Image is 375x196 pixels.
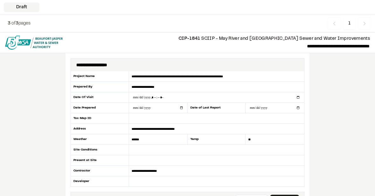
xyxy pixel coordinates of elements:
[71,82,129,92] div: Prepared By
[71,166,129,176] div: Contractor
[4,3,39,12] div: Draft
[68,35,370,42] p: SCIIP - May River and [GEOGRAPHIC_DATA] Sewer and Water Improvements
[16,22,18,25] span: 3
[187,134,246,145] div: Temp
[71,92,129,103] div: Date Of Visit
[71,71,129,82] div: Project Name
[5,36,63,50] img: file
[71,176,129,186] div: Developer
[179,37,200,41] span: CIP-1841
[71,145,129,155] div: Site Conditions
[328,17,371,30] nav: Navigation
[187,103,246,113] div: Date of Last Report
[71,155,129,166] div: Present at Site
[8,20,31,27] p: of pages
[71,134,129,145] div: Weather
[71,124,129,134] div: Address
[71,103,129,113] div: Date Prepared
[71,113,129,124] div: Tax Map ID
[344,17,355,30] span: 1
[8,22,10,25] span: 3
